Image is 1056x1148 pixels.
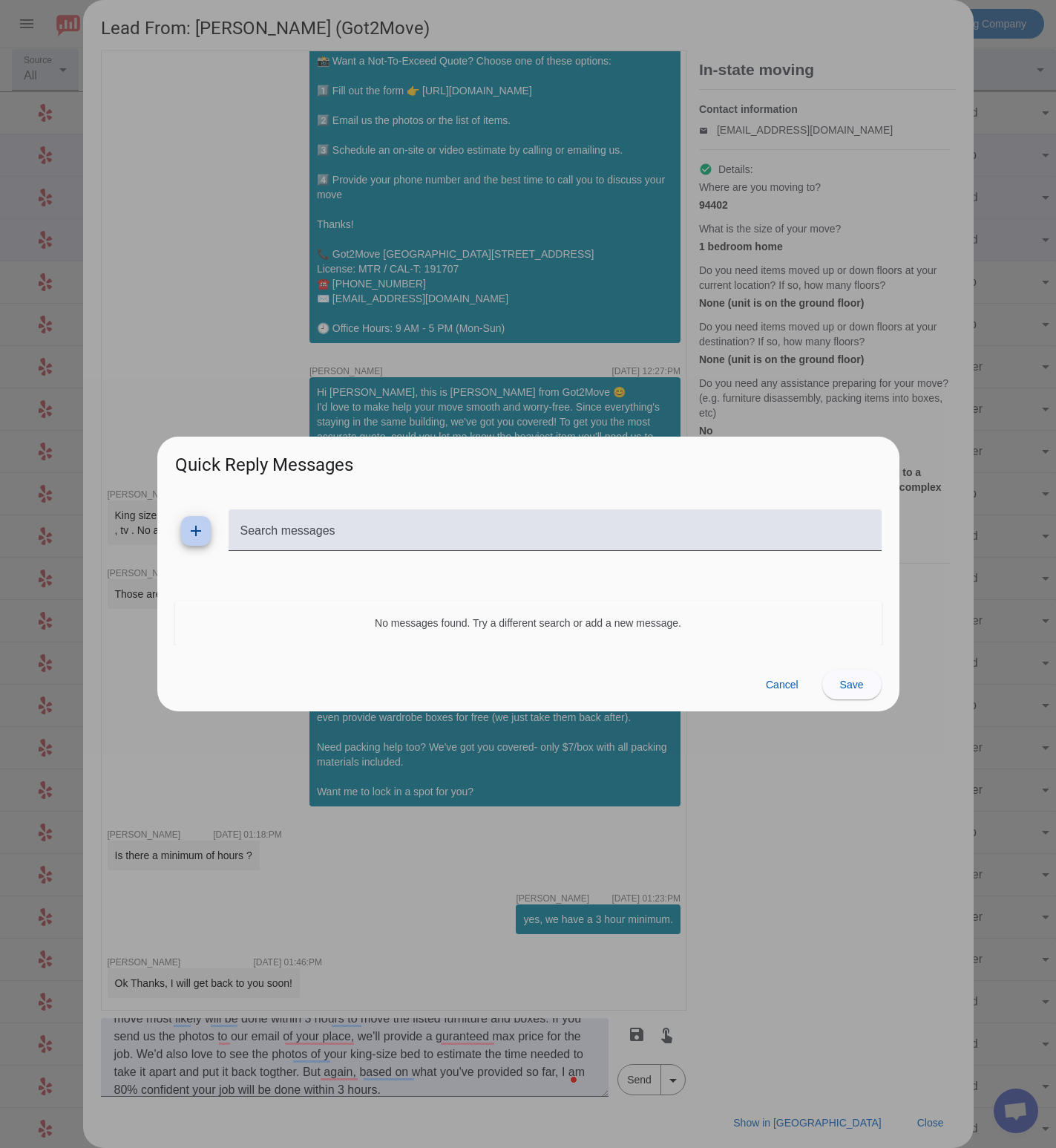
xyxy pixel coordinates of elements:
button: Cancel [754,670,810,699]
mat-label: Search messages [240,524,335,537]
span: Cancel [766,679,798,691]
button: Save [822,670,882,699]
div: No messages found. Try a different search or add a new message. [175,601,882,645]
h2: Quick Reply Messages [157,437,899,486]
mat-icon: add [187,522,205,540]
span: Save [840,679,864,691]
